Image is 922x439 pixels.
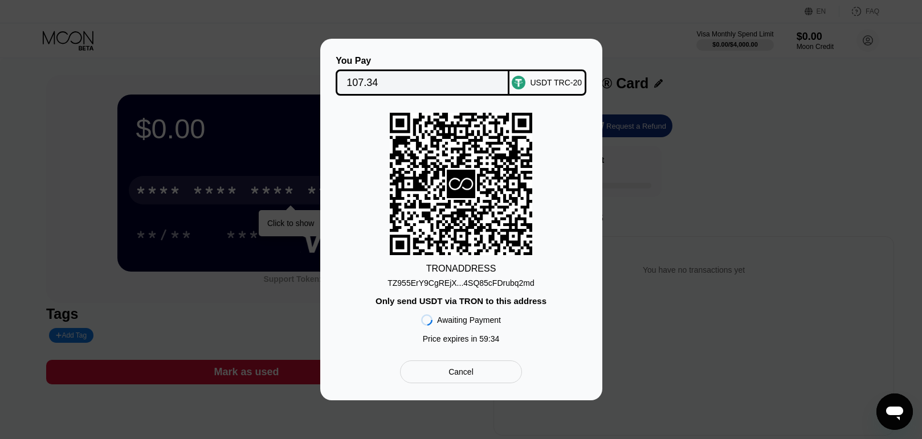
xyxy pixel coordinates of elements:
[387,274,535,288] div: TZ955ErY9CgREjX...4SQ85cFDrubq2md
[387,278,535,288] div: TZ955ErY9CgREjX...4SQ85cFDrubq2md
[337,56,585,96] div: You PayUSDT TRC-20
[426,264,496,274] div: TRON ADDRESS
[448,367,474,377] div: Cancel
[530,78,582,87] div: USDT TRC-20
[336,56,509,66] div: You Pay
[876,393,913,430] iframe: Button to launch messaging window
[437,315,501,325] div: Awaiting Payment
[376,296,546,306] div: Only send USDT via TRON to this address
[423,334,500,343] div: Price expires in
[479,334,499,343] span: 59 : 34
[400,360,521,383] div: Cancel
